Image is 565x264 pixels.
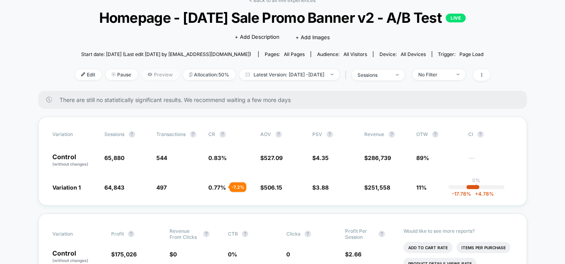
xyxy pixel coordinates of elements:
[313,154,329,161] span: $
[358,72,390,78] div: sessions
[460,51,484,57] span: Page Load
[228,231,238,237] span: CTR
[396,74,399,76] img: end
[401,51,426,57] span: all devices
[128,231,134,237] button: ?
[157,131,186,137] span: Transactions
[446,14,466,22] p: LIVE
[365,184,391,191] span: $
[284,51,305,57] span: all pages
[331,74,333,75] img: end
[343,51,367,57] span: All Visitors
[417,131,461,138] span: OTW
[157,184,167,191] span: 497
[313,184,329,191] span: $
[106,69,138,80] span: Pause
[349,251,361,258] span: 2.66
[261,131,272,137] span: AOV
[173,251,177,258] span: 0
[305,231,311,237] button: ?
[327,131,333,138] button: ?
[287,251,290,258] span: 0
[452,191,471,197] span: -17.78 %
[476,183,477,189] p: |
[477,131,484,138] button: ?
[343,69,352,81] span: |
[242,231,248,237] button: ?
[209,131,216,137] span: CR
[317,51,367,57] div: Audience:
[365,154,391,161] span: $
[81,51,251,57] span: Start date: [DATE] (Last edit [DATE] by [EMAIL_ADDRESS][DOMAIN_NAME])
[53,184,81,191] span: Variation 1
[379,231,385,237] button: ?
[295,34,330,40] span: + Add Images
[203,231,210,237] button: ?
[475,191,478,197] span: +
[246,72,250,76] img: calendar
[438,51,484,57] div: Trigger:
[60,96,511,103] span: There are still no statistically significant results. We recommend waiting a few more days
[235,33,280,41] span: + Add Description
[287,231,301,237] span: Clicks
[142,69,179,80] span: Preview
[403,242,453,253] li: Add To Cart Rate
[264,154,283,161] span: 527.09
[240,69,339,80] span: Latest Version: [DATE] - [DATE]
[345,228,375,240] span: Profit Per Session
[264,184,283,191] span: 506.15
[417,154,429,161] span: 89%
[316,154,329,161] span: 4.35
[471,191,494,197] span: 4.78 %
[115,251,137,258] span: 175,026
[53,250,103,264] p: Control
[228,251,237,258] span: 0 %
[473,177,481,183] p: 0%
[183,69,236,80] span: Allocation: 50%
[112,72,116,76] img: end
[261,184,283,191] span: $
[316,184,329,191] span: 3.88
[189,72,192,77] img: rebalance
[111,231,124,237] span: Profit
[417,184,427,191] span: 11%
[129,131,135,138] button: ?
[469,156,513,167] span: ---
[53,154,97,167] p: Control
[190,131,196,138] button: ?
[368,184,391,191] span: 251,558
[373,51,432,57] span: Device:
[389,131,395,138] button: ?
[313,131,323,137] span: PSV
[75,69,102,80] span: Edit
[209,154,227,161] span: 0.83 %
[170,228,199,240] span: Revenue From Clicks
[53,162,89,166] span: (without changes)
[220,131,226,138] button: ?
[419,72,451,78] div: No Filter
[457,242,511,253] li: Items Per Purchase
[469,131,513,138] span: CI
[276,131,282,138] button: ?
[53,258,89,263] span: (without changes)
[53,131,97,138] span: Variation
[53,228,97,240] span: Variation
[457,74,459,75] img: end
[96,9,469,26] span: Homepage - [DATE] Sale Promo Banner v2 - A/B Test
[403,228,513,234] p: Would like to see more reports?
[265,51,305,57] div: Pages:
[81,72,85,76] img: edit
[261,154,283,161] span: $
[368,154,391,161] span: 286,739
[345,251,361,258] span: $
[157,154,168,161] span: 544
[105,131,125,137] span: Sessions
[170,251,177,258] span: $
[105,154,125,161] span: 65,880
[209,184,226,191] span: 0.77 %
[111,251,137,258] span: $
[365,131,385,137] span: Revenue
[105,184,125,191] span: 64,843
[230,182,246,192] div: - 7.2 %
[432,131,439,138] button: ?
